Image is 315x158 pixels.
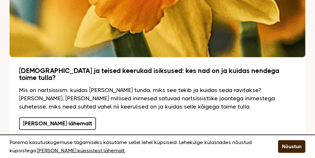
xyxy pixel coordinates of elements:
a: [PERSON_NAME] lähemalt [19,117,96,130]
p: Parema kasutuskogemuse tagamiseks kasutame sellel lehel küpsiseid. Lehekülge külastades nõustud k... [10,138,262,155]
a: [PERSON_NAME] küpsistest lähemalt. [37,147,125,155]
button: Nõustun [278,140,305,153]
p: Mis on nartsissism, kuidas [PERSON_NAME] tunda, miks see tekib ja kuidas seda ravitakse? [PERSON_... [19,86,296,111]
h3: [DEMOGRAPHIC_DATA] ja teised keerukad isiksused: kes nad on ja kuidas nendega toime tulla? [19,68,296,82]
